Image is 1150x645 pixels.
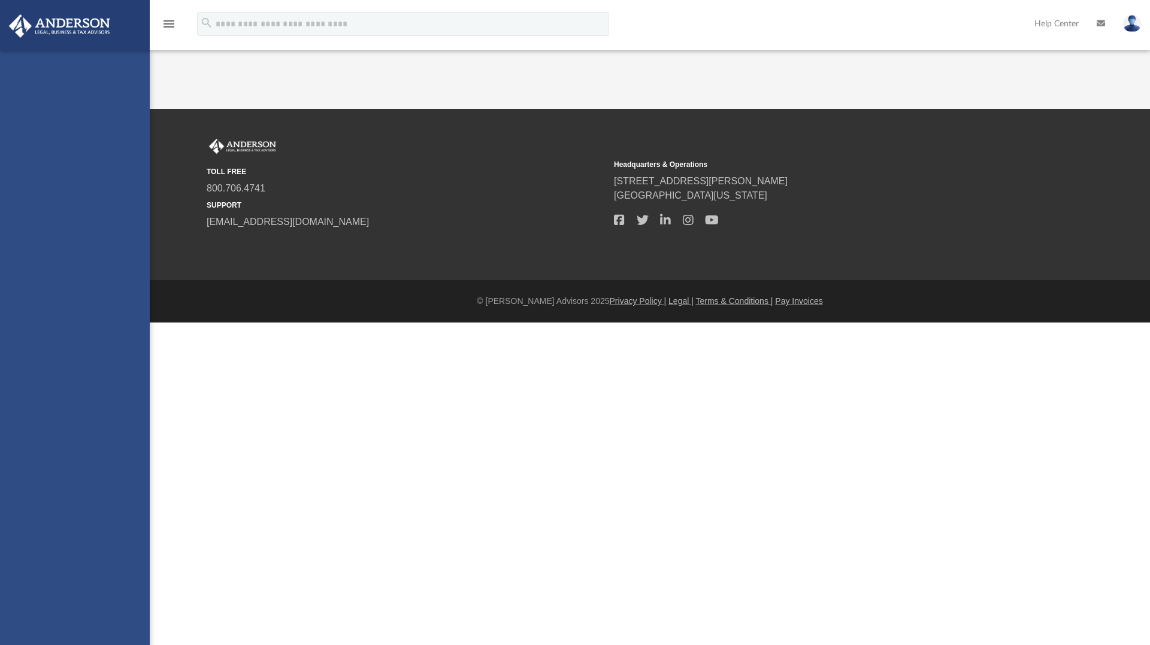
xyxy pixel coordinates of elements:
a: 800.706.4741 [207,183,265,193]
a: [GEOGRAPHIC_DATA][US_STATE] [614,190,767,200]
a: Terms & Conditions | [696,296,773,306]
a: Privacy Policy | [610,296,667,306]
img: Anderson Advisors Platinum Portal [5,14,114,38]
img: Anderson Advisors Platinum Portal [207,139,279,154]
div: © [PERSON_NAME] Advisors 2025 [150,295,1150,308]
a: [EMAIL_ADDRESS][DOMAIN_NAME] [207,217,369,227]
a: menu [162,23,176,31]
img: User Pic [1123,15,1141,32]
i: search [200,16,213,29]
small: Headquarters & Operations [614,159,1013,170]
a: [STREET_ADDRESS][PERSON_NAME] [614,176,788,186]
i: menu [162,17,176,31]
small: TOLL FREE [207,166,606,177]
a: Legal | [668,296,694,306]
a: Pay Invoices [775,296,822,306]
small: SUPPORT [207,200,606,211]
